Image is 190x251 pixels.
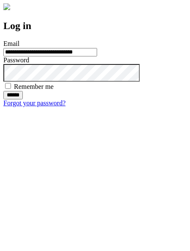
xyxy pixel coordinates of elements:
img: logo-4e3dc11c47720685a147b03b5a06dd966a58ff35d612b21f08c02c0306f2b779.png [3,3,10,10]
label: Password [3,56,29,64]
label: Email [3,40,19,47]
label: Remember me [14,83,54,90]
a: Forgot your password? [3,99,65,107]
h2: Log in [3,20,187,32]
